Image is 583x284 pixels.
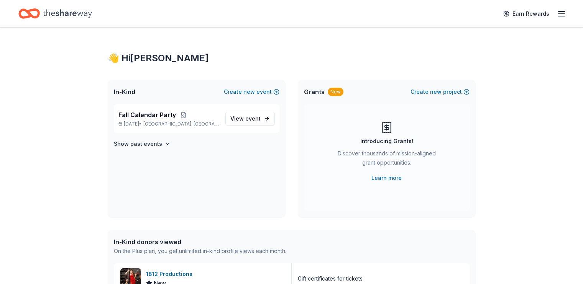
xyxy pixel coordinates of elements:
a: View event [225,112,275,126]
div: Discover thousands of mission-aligned grant opportunities. [335,149,439,170]
a: Learn more [371,173,402,183]
button: Show past events [114,139,171,149]
p: [DATE] • [118,121,219,127]
span: event [245,115,261,122]
div: 1812 Productions [146,269,195,279]
div: New [328,88,343,96]
button: Createnewevent [224,87,279,96]
a: Earn Rewards [499,7,554,21]
span: new [243,87,255,96]
span: Fall Calendar Party [118,110,176,119]
button: Createnewproject [411,87,470,96]
div: On the Plus plan, you get unlimited in-kind profile views each month. [114,246,286,256]
span: Grants [304,87,325,96]
div: In-Kind donors viewed [114,237,286,246]
span: View [230,114,261,123]
a: Home [18,5,92,23]
span: [GEOGRAPHIC_DATA], [GEOGRAPHIC_DATA] [143,121,219,127]
span: In-Kind [114,87,135,96]
span: new [430,87,442,96]
div: 👋 Hi [PERSON_NAME] [108,52,476,64]
div: Gift certificates for tickets [298,274,363,283]
h4: Show past events [114,139,162,149]
div: Introducing Grants! [360,137,413,146]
